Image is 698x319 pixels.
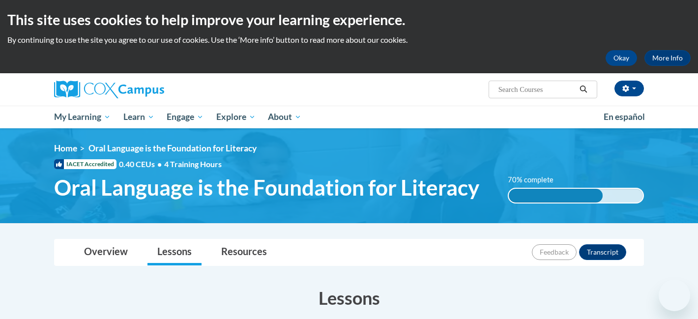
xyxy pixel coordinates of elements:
span: Explore [216,111,256,123]
a: Learn [117,106,161,128]
h2: This site uses cookies to help improve your learning experience. [7,10,691,29]
a: Engage [160,106,210,128]
a: Cox Campus [54,81,241,98]
input: Search Courses [497,84,576,95]
p: By continuing to use the site you agree to our use of cookies. Use the ‘More info’ button to read... [7,34,691,45]
span: 4 Training Hours [164,159,222,169]
h3: Lessons [54,286,644,310]
span: 0.40 CEUs [119,159,164,170]
a: More Info [644,50,691,66]
button: Okay [606,50,637,66]
a: En español [597,107,651,127]
div: 70% complete [509,189,603,203]
button: Account Settings [614,81,644,96]
a: Home [54,143,77,153]
a: Explore [210,106,262,128]
a: About [262,106,308,128]
span: IACET Accredited [54,159,116,169]
iframe: Button to launch messaging window [659,280,690,311]
span: My Learning [54,111,111,123]
span: Oral Language is the Foundation for Literacy [54,174,479,201]
button: Search [576,84,591,95]
button: Feedback [532,244,577,260]
label: 70% complete [508,174,564,185]
span: Learn [123,111,154,123]
div: Main menu [39,106,659,128]
span: • [157,159,162,169]
span: En español [604,112,645,122]
span: About [268,111,301,123]
span: Oral Language is the Foundation for Literacy [88,143,257,153]
span: Engage [167,111,204,123]
a: My Learning [48,106,117,128]
a: Resources [211,239,277,265]
a: Overview [74,239,138,265]
img: Cox Campus [54,81,164,98]
button: Transcript [579,244,626,260]
a: Lessons [147,239,202,265]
